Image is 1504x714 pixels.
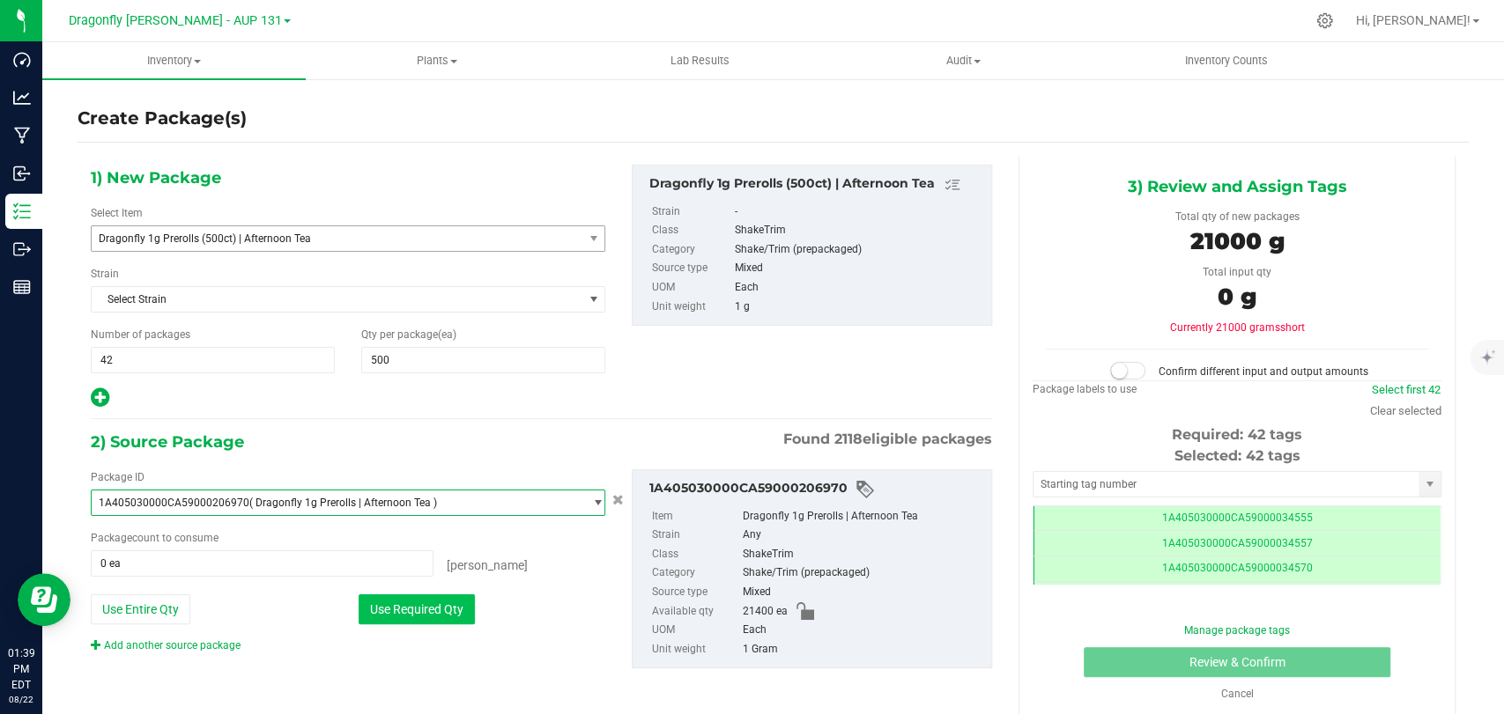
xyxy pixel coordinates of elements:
[92,287,582,312] span: Select Strain
[1279,321,1304,334] span: short
[13,89,31,107] inline-svg: Analytics
[13,202,31,220] inline-svg: Inventory
[1314,12,1336,29] div: Manage settings
[1162,512,1313,524] span: 1A405030000CA59000034555
[1159,365,1368,378] span: Confirm different input and output amounts
[652,202,731,222] label: Strain
[92,348,334,372] input: 42
[447,558,528,572] span: [PERSON_NAME]
[8,645,34,693] p: 01:39 PM EDT
[1034,472,1419,497] input: Starting tag number
[438,328,456,341] span: (ea)
[69,13,282,28] span: Dragonfly [PERSON_NAME] - AUP 131
[1174,447,1300,464] span: Selected: 42 tags
[743,507,982,526] div: Dragonfly 1g Prerolls | Afternoon Tea
[91,328,190,341] span: Number of packages
[735,202,982,222] div: -
[647,53,753,69] span: Lab Results
[582,490,604,515] span: select
[18,573,70,626] iframe: Resource center
[1174,210,1299,223] span: Total qty of new packages
[91,532,219,544] span: Package to consume
[652,298,731,317] label: Unit weight
[607,488,629,513] button: Cancel button
[652,526,739,545] label: Strain
[652,621,739,640] label: UOM
[735,240,982,260] div: Shake/Trim (prepackaged)
[652,240,731,260] label: Category
[91,639,241,651] a: Add another source package
[13,278,31,296] inline-svg: Reports
[92,551,433,576] input: 0 ea
[652,259,731,278] label: Source type
[99,497,249,509] span: 1A405030000CA59000206970
[306,42,569,79] a: Plants
[1220,688,1253,700] a: Cancel
[1189,227,1284,255] span: 21000 g
[1033,383,1137,395] span: Package labels to use
[91,594,190,624] button: Use Entire Qty
[743,602,788,622] span: 21400 ea
[91,429,244,455] span: 2) Source Package
[1172,426,1302,443] span: Required: 42 tags
[132,532,159,544] span: count
[652,507,739,526] label: Item
[91,165,221,191] span: 1) New Package
[649,479,982,500] div: 1A405030000CA59000206970
[91,471,144,483] span: Package ID
[13,51,31,69] inline-svg: Dashboard
[652,563,739,583] label: Category
[1162,562,1313,574] span: 1A405030000CA59000034570
[652,640,739,659] label: Unit weight
[1370,404,1441,417] a: Clear selected
[735,259,982,278] div: Mixed
[1203,266,1271,278] span: Total input qty
[832,42,1095,79] a: Audit
[99,232,556,245] span: Dragonfly 1g Prerolls (500ct) | Afternoon Tea
[1084,647,1389,677] button: Review & Confirm
[743,583,982,602] div: Mixed
[1094,42,1358,79] a: Inventory Counts
[91,266,119,282] label: Strain
[743,640,982,659] div: 1 Gram
[362,348,604,372] input: 500
[91,205,143,221] label: Select Item
[652,602,739,622] label: Available qty
[743,563,982,583] div: Shake/Trim (prepackaged)
[652,545,739,564] label: Class
[78,106,247,131] h4: Create Package(s)
[735,278,982,298] div: Each
[652,583,739,602] label: Source type
[834,431,863,447] span: 2118
[1218,283,1256,311] span: 0 g
[1169,321,1304,334] span: Currently 21000 grams
[582,287,604,312] span: select
[13,240,31,258] inline-svg: Outbound
[652,278,731,298] label: UOM
[735,221,982,240] div: ShakeTrim
[249,497,437,509] span: ( Dragonfly 1g Prerolls | Afternoon Tea )
[1419,472,1441,497] span: select
[1356,13,1471,27] span: Hi, [PERSON_NAME]!
[13,127,31,144] inline-svg: Manufacturing
[1371,383,1440,396] a: Select first 42
[42,53,306,69] span: Inventory
[783,429,992,450] span: Found eligible packages
[743,545,982,564] div: ShakeTrim
[91,395,109,408] span: Add new output
[735,298,982,317] div: 1 g
[568,42,832,79] a: Lab Results
[13,165,31,182] inline-svg: Inbound
[361,328,456,341] span: Qty per package
[582,226,604,251] span: select
[833,53,1094,69] span: Audit
[42,42,306,79] a: Inventory
[649,174,982,195] div: Dragonfly 1g Prerolls (500ct) | Afternoon Tea
[359,594,475,624] button: Use Required Qty
[1127,173,1346,200] span: 3) Review and Assign Tags
[652,221,731,240] label: Class
[307,53,568,69] span: Plants
[1184,624,1290,637] a: Manage package tags
[1162,537,1313,549] span: 1A405030000CA59000034557
[743,526,982,545] div: Any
